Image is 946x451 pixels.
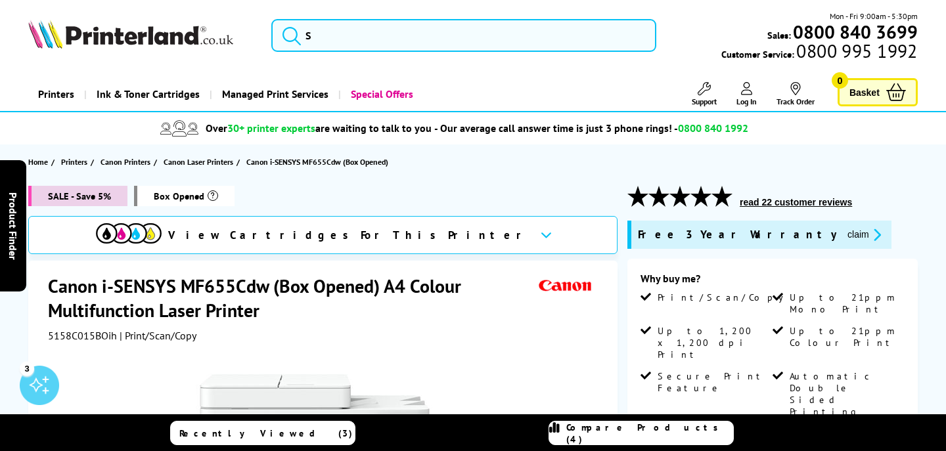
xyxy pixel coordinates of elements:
img: Printerland Logo [28,20,233,49]
span: 30+ printer experts [227,121,315,135]
a: Track Order [777,82,815,106]
a: Support [692,82,717,106]
a: Canon Printers [101,155,154,169]
h1: Canon i-SENSYS MF655Cdw (Box Opened) A4 Colour Multifunction Laser Printer [48,274,535,322]
span: - Our average call answer time is just 3 phone rings! - [434,121,748,135]
img: cmyk-icon.svg [96,223,162,244]
span: Secure Print Feature [658,370,770,394]
span: Automatic Double Sided Printing [790,370,902,418]
a: 0800 840 3699 [791,26,918,38]
span: Home [28,155,48,169]
span: Basket [849,83,880,101]
span: View Cartridges For This Printer [168,228,529,242]
span: Canon i-SENSYS MF655Cdw (Box Opened) [246,157,388,167]
span: Up to 1,200 x 1,200 dpi Print [658,325,770,360]
div: Why buy me? [641,272,905,291]
button: promo-description [844,227,885,242]
a: Managed Print Services [210,77,338,111]
span: Sales: [767,29,791,41]
input: S [271,19,656,52]
span: | Print/Scan/Copy [120,329,196,342]
span: Log In [736,97,757,106]
a: Log In [736,82,757,106]
a: Recently Viewed (3) [170,421,355,445]
a: Printerland Logo [28,20,255,51]
span: Print/Scan/Copy [658,291,793,303]
span: Support [692,97,717,106]
a: Printers [61,155,91,169]
div: 3 [20,361,34,376]
span: Compare Products (4) [566,421,733,445]
span: Canon Printers [101,155,150,169]
span: Customer Service: [721,45,917,60]
img: Canon [535,274,596,298]
a: Special Offers [338,77,423,111]
span: Free 3 Year Warranty [638,227,837,242]
span: Up to 21ppm Mono Print [790,291,902,315]
a: Compare Products (4) [549,421,734,445]
span: 5158C015BOih [48,329,117,342]
span: Mon - Fri 9:00am - 5:30pm [830,10,918,22]
a: Home [28,155,51,169]
span: Canon Laser Printers [164,155,233,169]
span: SALE - Save 5% [28,186,127,206]
a: Basket 0 [838,78,918,106]
a: Ink & Toner Cartridges [84,77,210,111]
span: 0 [832,72,848,89]
span: Up to 21ppm Colour Print [790,325,902,349]
span: Printers [61,155,87,169]
span: Over are waiting to talk to you [206,121,432,135]
span: Recently Viewed (3) [179,427,353,439]
span: box-opened-description [134,186,235,206]
a: Printers [28,77,84,111]
span: 0800 840 1992 [678,121,748,135]
span: 0800 995 1992 [794,45,917,57]
a: Canon Laser Printers [164,155,236,169]
button: read 22 customer reviews [736,196,856,208]
b: 0800 840 3699 [793,20,918,44]
span: Product Finder [7,192,20,259]
span: Ink & Toner Cartridges [97,77,200,111]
